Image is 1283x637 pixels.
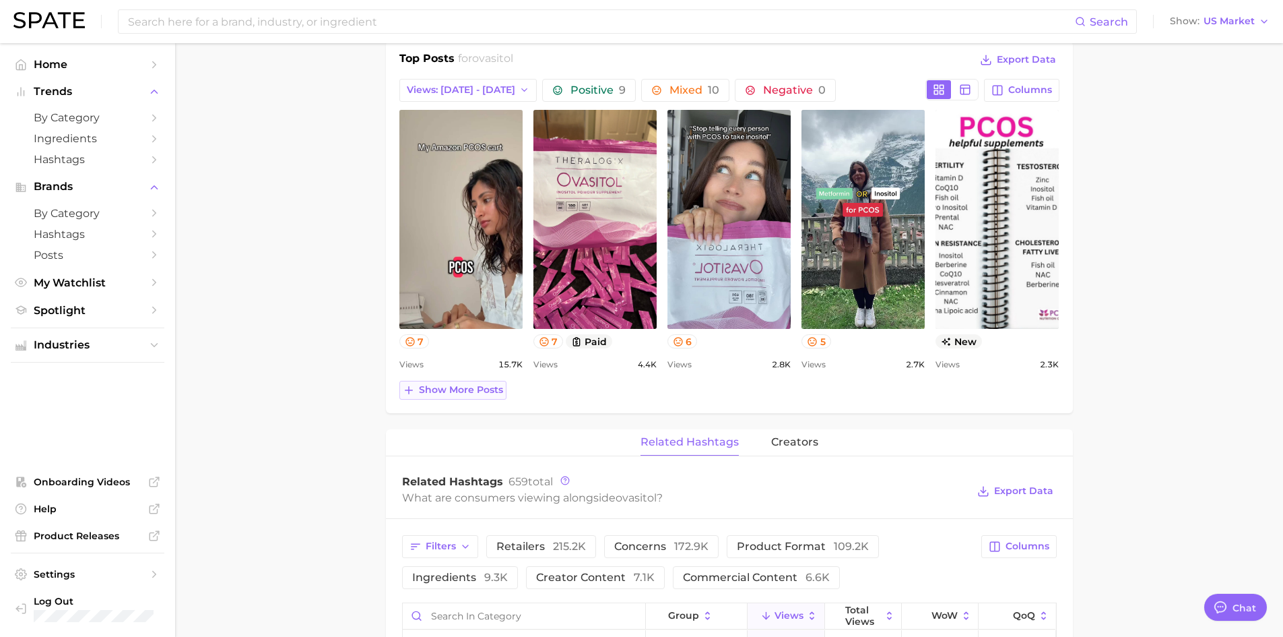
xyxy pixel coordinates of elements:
span: product format [737,541,869,552]
span: new [935,334,982,348]
span: Filters [426,541,456,552]
a: My Watchlist [11,272,164,293]
span: 2.8k [772,357,791,373]
span: total [508,475,553,488]
a: Ingredients [11,128,164,149]
button: 7 [399,334,430,348]
span: Negative [763,85,826,96]
input: Search in category [403,603,645,629]
span: Product Releases [34,530,141,542]
a: Help [11,499,164,519]
span: Search [1090,16,1128,28]
button: Views: [DATE] - [DATE] [399,79,537,102]
a: Home [11,54,164,75]
span: related hashtags [640,436,739,448]
span: Views [935,357,960,373]
span: Home [34,58,141,71]
span: Views [533,357,558,373]
span: Views [801,357,826,373]
span: concerns [614,541,709,552]
h1: Top Posts [399,51,455,71]
span: 172.9k [674,540,709,553]
span: ovasitol [472,52,513,65]
button: WoW [902,603,979,630]
span: 15.7k [498,357,523,373]
button: Export Data [977,51,1059,69]
button: 7 [533,334,564,348]
span: Views [775,610,803,621]
span: Log Out [34,595,154,607]
span: Show more posts [419,384,503,396]
a: Hashtags [11,149,164,170]
span: Positive [570,85,626,96]
button: QoQ [979,603,1055,630]
span: Onboarding Videos [34,476,141,488]
span: WoW [931,610,958,621]
button: Brands [11,177,164,197]
span: Related Hashtags [402,475,503,488]
button: Filters [402,535,478,558]
span: by Category [34,111,141,124]
span: 659 [508,475,528,488]
span: Total Views [845,605,881,626]
span: ingredients [412,572,508,583]
span: Hashtags [34,153,141,166]
button: Industries [11,335,164,355]
input: Search here for a brand, industry, or ingredient [127,10,1075,33]
button: ShowUS Market [1166,13,1273,30]
button: Columns [981,535,1056,558]
span: Industries [34,339,141,351]
span: 4.4k [638,357,657,373]
img: SPATE [13,12,85,28]
span: creator content [536,572,655,583]
span: 9.3k [484,571,508,584]
span: Columns [1006,541,1049,552]
button: Views [748,603,824,630]
span: ovasitol [616,491,657,504]
button: 6 [667,334,698,348]
span: 2.7k [906,357,925,373]
h2: for [458,51,513,71]
a: by Category [11,203,164,224]
span: Export Data [997,54,1056,65]
span: group [668,610,699,621]
a: Hashtags [11,224,164,245]
span: 109.2k [834,540,869,553]
span: Columns [1008,84,1052,96]
button: Trends [11,82,164,102]
span: Hashtags [34,228,141,241]
button: Show more posts [399,381,506,400]
button: Export Data [974,482,1056,501]
span: Ingredients [34,132,141,145]
span: Help [34,503,141,515]
span: 9 [619,84,626,96]
span: Spotlight [34,304,141,317]
span: Settings [34,568,141,580]
a: Posts [11,245,164,266]
span: 10 [708,84,719,96]
a: Product Releases [11,526,164,546]
span: Views [399,357,424,373]
span: Trends [34,86,141,98]
a: Spotlight [11,300,164,321]
button: Total Views [825,603,902,630]
span: 7.1k [634,571,655,584]
span: 2.3k [1040,357,1059,373]
span: QoQ [1013,610,1035,621]
button: 5 [801,334,831,348]
span: Export Data [994,485,1053,497]
span: by Category [34,207,141,220]
button: group [646,603,748,630]
div: What are consumers viewing alongside ? [402,489,968,507]
a: Log out. Currently logged in with e-mail raj@netrush.com. [11,591,164,626]
span: Brands [34,181,141,193]
span: 215.2k [553,540,586,553]
span: Posts [34,249,141,262]
button: Columns [984,79,1059,102]
a: by Category [11,107,164,128]
span: Mixed [669,85,719,96]
span: US Market [1204,18,1255,25]
a: Onboarding Videos [11,472,164,492]
span: Show [1170,18,1199,25]
a: Settings [11,564,164,584]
